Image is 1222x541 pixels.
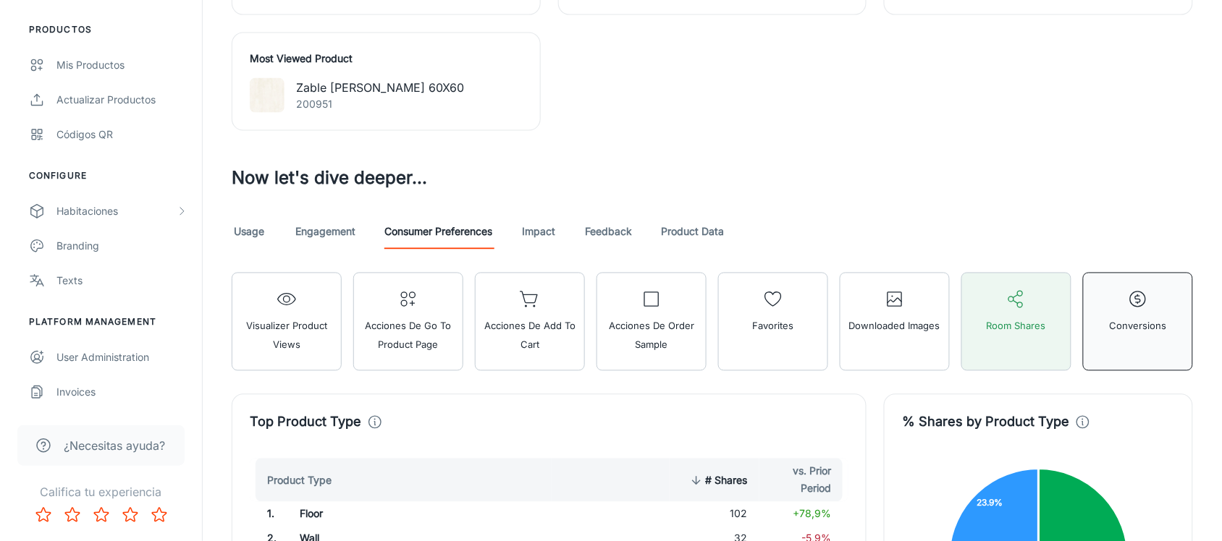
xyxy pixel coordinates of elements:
[484,317,576,354] span: Acciones de Add to Cart
[1083,273,1193,371] button: Conversions
[296,79,464,96] p: Zable [PERSON_NAME] 60X60
[64,437,165,454] span: ¿Necesitas ayuda?
[849,317,940,336] span: Downloaded Images
[29,500,58,529] button: Rate 1 star
[718,273,828,371] button: Favorites
[250,51,523,67] h4: Most Viewed Product
[661,215,724,250] a: Product Data
[353,273,463,371] button: Acciones de Go To Product Page
[232,215,266,250] a: Usage
[475,273,585,371] button: Acciones de Add to Cart
[288,502,552,527] td: Floor
[250,502,288,527] td: 1 .
[753,317,794,336] span: Favorites
[56,384,187,400] div: Invoices
[116,500,145,529] button: Rate 4 star
[606,317,697,354] span: Acciones de Order Sample
[56,57,187,73] div: Mis productos
[56,349,187,365] div: User Administration
[363,317,454,354] span: Acciones de Go To Product Page
[250,78,285,113] img: Zable Blanco 60X60
[232,166,1193,192] h3: Now let's dive deeper...
[250,412,361,433] h4: Top Product Type
[793,508,831,520] span: +78,9%
[56,127,187,142] div: Códigos QR
[232,273,342,371] button: Visualizer Product Views
[384,215,492,250] a: Consumer Preferences
[1110,317,1167,336] span: Conversions
[902,412,1069,433] h4: % Shares by Product Type
[961,273,1071,371] button: Room Shares
[521,215,556,250] a: Impact
[56,203,176,219] div: Habitaciones
[296,96,464,112] p: 200951
[145,500,174,529] button: Rate 5 star
[987,317,1046,336] span: Room Shares
[56,92,187,108] div: Actualizar productos
[12,483,190,500] p: Califica tu experiencia
[840,273,950,371] button: Downloaded Images
[267,472,350,490] span: Product Type
[687,472,748,490] span: # Shares
[771,463,832,498] span: vs. Prior Period
[241,317,332,354] span: Visualizer Product Views
[295,215,355,250] a: Engagement
[597,273,707,371] button: Acciones de Order Sample
[670,502,759,527] td: 102
[58,500,87,529] button: Rate 2 star
[56,238,187,254] div: Branding
[56,273,187,289] div: Texts
[87,500,116,529] button: Rate 3 star
[585,215,632,250] a: Feedback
